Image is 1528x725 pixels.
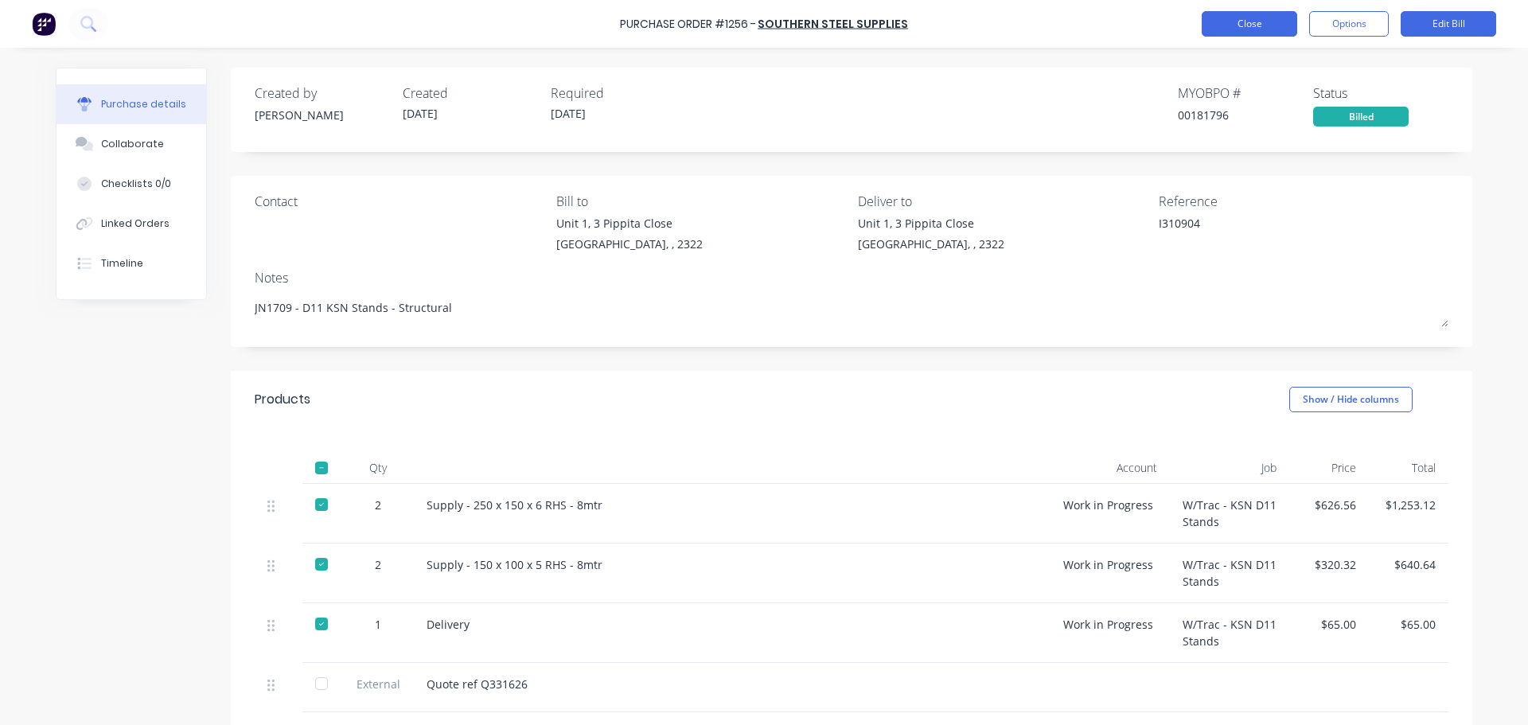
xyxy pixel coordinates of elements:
div: Collaborate [101,137,164,151]
div: Work in Progress [1050,544,1170,603]
div: Work in Progress [1050,603,1170,663]
button: Close [1202,11,1297,37]
div: Reference [1159,192,1448,211]
div: Purchase Order #1256 - [620,16,756,33]
div: Created by [255,84,390,103]
button: Timeline [57,244,206,283]
div: W/Trac - KSN D11 Stands [1170,603,1289,663]
div: Total [1369,452,1448,484]
div: $640.64 [1382,556,1436,573]
div: Price [1289,452,1369,484]
div: $65.00 [1302,616,1356,633]
div: $65.00 [1382,616,1436,633]
div: Linked Orders [101,216,170,231]
div: 1 [355,616,401,633]
textarea: JN1709 - D11 KSN Stands - Structural [255,291,1448,327]
div: W/Trac - KSN D11 Stands [1170,484,1289,544]
div: $320.32 [1302,556,1356,573]
div: Qty [342,452,414,484]
div: Job [1170,452,1289,484]
div: Unit 1, 3 Pippita Close [556,215,703,232]
div: Products [255,390,310,409]
div: W/Trac - KSN D11 Stands [1170,544,1289,603]
button: Edit Bill [1401,11,1496,37]
div: Delivery [427,616,1038,633]
button: Show / Hide columns [1289,387,1413,412]
a: Southern Steel Supplies [758,16,908,32]
div: Unit 1, 3 Pippita Close [858,215,1004,232]
div: Required [551,84,686,103]
div: [GEOGRAPHIC_DATA], , 2322 [556,236,703,252]
div: [GEOGRAPHIC_DATA], , 2322 [858,236,1004,252]
div: Status [1313,84,1448,103]
div: Created [403,84,538,103]
textarea: I310904 [1159,215,1358,251]
div: Purchase details [101,97,186,111]
button: Linked Orders [57,204,206,244]
div: Timeline [101,256,143,271]
button: Collaborate [57,124,206,164]
div: Quote ref Q331626 [427,676,1038,692]
div: Bill to [556,192,846,211]
button: Checklists 0/0 [57,164,206,204]
div: Account [1050,452,1170,484]
div: Deliver to [858,192,1148,211]
div: Contact [255,192,544,211]
div: [PERSON_NAME] [255,107,390,123]
span: External [355,676,401,692]
div: Notes [255,268,1448,287]
div: 2 [355,556,401,573]
div: 00181796 [1178,107,1313,123]
button: Options [1309,11,1389,37]
div: Work in Progress [1050,484,1170,544]
img: Factory [32,12,56,36]
div: Billed [1313,107,1409,127]
div: Checklists 0/0 [101,177,171,191]
div: Supply - 250 x 150 x 6 RHS - 8mtr [427,497,1038,513]
button: Purchase details [57,84,206,124]
div: $1,253.12 [1382,497,1436,513]
div: $626.56 [1302,497,1356,513]
div: Supply - 150 x 100 x 5 RHS - 8mtr [427,556,1038,573]
div: 2 [355,497,401,513]
div: MYOB PO # [1178,84,1313,103]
